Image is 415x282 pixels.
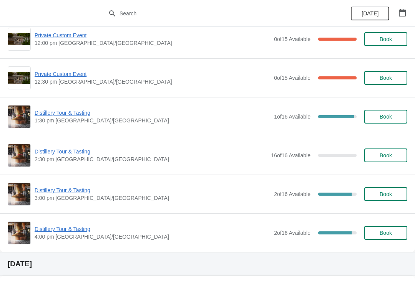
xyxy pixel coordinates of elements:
span: 3:00 pm [GEOGRAPHIC_DATA]/[GEOGRAPHIC_DATA] [35,194,270,202]
img: Distillery Tour & Tasting | | 4:00 pm Europe/London [8,222,30,244]
span: [DATE] [362,10,378,16]
button: Book [364,71,407,85]
button: Book [364,187,407,201]
span: Distillery Tour & Tasting [35,186,270,194]
img: Distillery Tour & Tasting | | 3:00 pm Europe/London [8,183,30,205]
span: 1:30 pm [GEOGRAPHIC_DATA]/[GEOGRAPHIC_DATA] [35,117,270,124]
span: Book [380,114,392,120]
span: Private Custom Event [35,70,270,78]
span: 12:00 pm [GEOGRAPHIC_DATA]/[GEOGRAPHIC_DATA] [35,39,270,47]
button: Book [364,148,407,162]
img: Distillery Tour & Tasting | | 2:30 pm Europe/London [8,144,30,167]
span: Book [380,152,392,158]
span: 1 of 16 Available [274,114,310,120]
button: Book [364,226,407,240]
span: 12:30 pm [GEOGRAPHIC_DATA]/[GEOGRAPHIC_DATA] [35,78,270,86]
span: 16 of 16 Available [271,152,310,158]
img: Private Custom Event | | 12:30 pm Europe/London [8,72,30,84]
span: 2:30 pm [GEOGRAPHIC_DATA]/[GEOGRAPHIC_DATA] [35,155,267,163]
img: Distillery Tour & Tasting | | 1:30 pm Europe/London [8,106,30,128]
button: [DATE] [351,7,389,20]
span: Book [380,75,392,81]
button: Book [364,110,407,124]
span: 2 of 16 Available [274,230,310,236]
span: Distillery Tour & Tasting [35,148,267,155]
img: Private Custom Event | | 12:00 pm Europe/London [8,33,30,46]
span: 0 of 15 Available [274,36,310,42]
span: 0 of 15 Available [274,75,310,81]
h2: [DATE] [8,260,407,268]
span: Private Custom Event [35,31,270,39]
button: Book [364,32,407,46]
span: 4:00 pm [GEOGRAPHIC_DATA]/[GEOGRAPHIC_DATA] [35,233,270,241]
input: Search [119,7,311,20]
span: Distillery Tour & Tasting [35,225,270,233]
span: Book [380,191,392,197]
span: Book [380,36,392,42]
span: Book [380,230,392,236]
span: 2 of 16 Available [274,191,310,197]
span: Distillery Tour & Tasting [35,109,270,117]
